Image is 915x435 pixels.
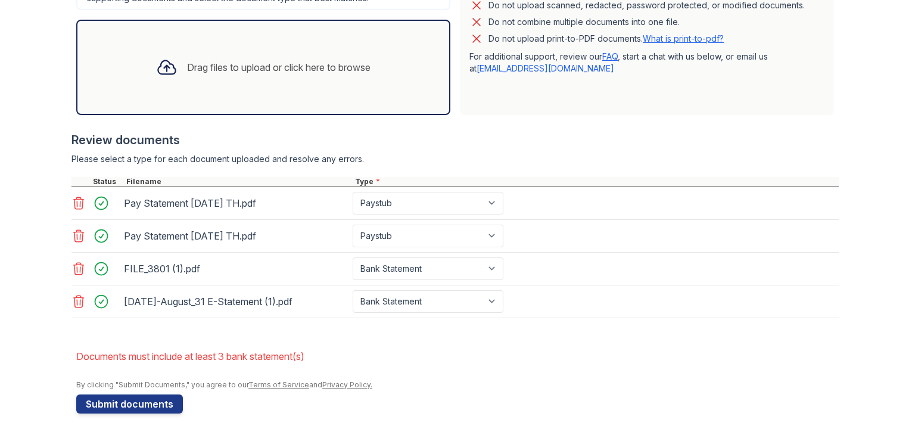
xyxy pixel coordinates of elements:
div: Status [91,177,124,187]
a: Privacy Policy. [322,380,372,389]
div: FILE_3801 (1).pdf [124,259,348,278]
a: Terms of Service [248,380,309,389]
li: Documents must include at least 3 bank statement(s) [76,344,839,368]
a: FAQ [602,51,618,61]
div: Filename [124,177,353,187]
div: Pay Statement [DATE] TH.pdf [124,194,348,213]
div: Review documents [71,132,839,148]
div: Please select a type for each document uploaded and resolve any errors. [71,153,839,165]
div: Pay Statement [DATE] TH.pdf [124,226,348,246]
div: By clicking "Submit Documents," you agree to our and [76,380,839,390]
a: [EMAIL_ADDRESS][DOMAIN_NAME] [477,63,614,73]
div: [DATE]-August_31 E-Statement (1).pdf [124,292,348,311]
div: Drag files to upload or click here to browse [187,60,371,74]
div: Type [353,177,839,187]
div: Do not combine multiple documents into one file. [488,15,680,29]
p: Do not upload print-to-PDF documents. [488,33,724,45]
p: For additional support, review our , start a chat with us below, or email us at [469,51,824,74]
button: Submit documents [76,394,183,414]
a: What is print-to-pdf? [643,33,724,44]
